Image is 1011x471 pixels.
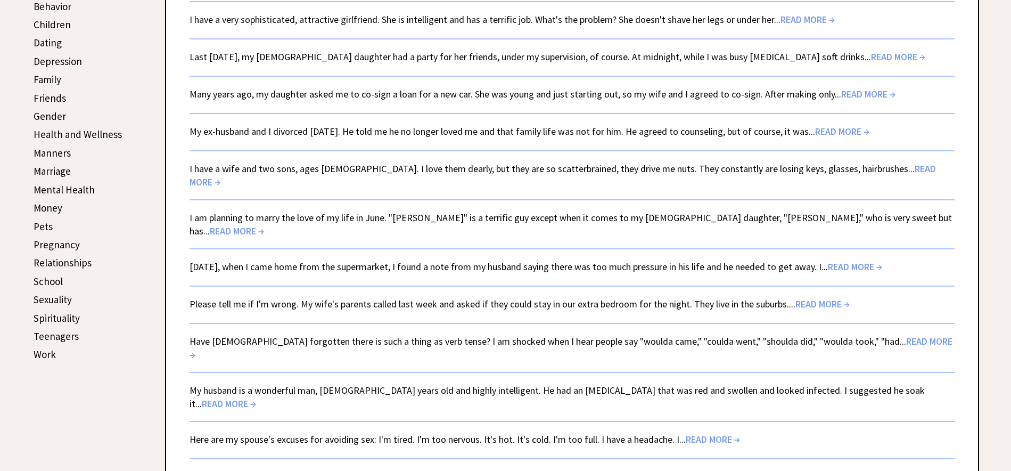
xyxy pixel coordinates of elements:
[34,238,80,251] a: Pregnancy
[190,298,850,310] a: Please tell me if I'm wrong. My wife's parents called last week and asked if they could stay in o...
[190,163,936,188] a: I have a wife and two sons, ages [DEMOGRAPHIC_DATA]. I love them dearly, but they are so scatterb...
[34,110,66,123] a: Gender
[34,128,122,141] a: Health and Wellness
[190,51,925,63] a: Last [DATE], my [DEMOGRAPHIC_DATA] daughter had a party for her friends, under my supervision, of...
[34,183,95,196] a: Mental Health
[190,88,895,100] a: Many years ago, my daughter asked me to co-sign a loan for a new car. She was young and just star...
[34,92,66,104] a: Friends
[34,36,62,49] a: Dating
[34,55,82,68] a: Depression
[190,433,740,445] a: Here are my spouse's excuses for avoiding sex: I'm tired. I'm too nervous. It's hot. It's cold. I...
[34,275,63,288] a: School
[34,201,62,214] a: Money
[34,256,92,269] a: Relationships
[34,220,53,233] a: Pets
[34,330,79,343] a: Teenagers
[780,13,835,26] span: READ MORE →
[34,147,71,159] a: Manners
[34,348,56,361] a: Work
[190,384,925,410] a: My husband is a wonderful man, [DEMOGRAPHIC_DATA] years old and highly intelligent. He had an [ME...
[202,397,256,410] span: READ MORE →
[815,125,869,137] span: READ MORE →
[190,212,952,237] a: I am planning to marry the love of my life in June. "[PERSON_NAME]" is a terrific guy except when...
[841,88,895,100] span: READ MORE →
[190,125,869,137] a: My ex-husband and I divorced [DATE]. He told me he no longer loved me and that family life was no...
[34,165,71,177] a: Marriage
[34,73,61,86] a: Family
[190,335,952,361] a: Have [DEMOGRAPHIC_DATA] forgotten there is such a thing as verb tense? I am shocked when I hear p...
[795,298,850,310] span: READ MORE →
[828,261,882,273] span: READ MORE →
[34,312,80,324] a: Spirituality
[210,225,264,237] span: READ MORE →
[871,51,925,63] span: READ MORE →
[34,18,71,31] a: Children
[190,261,882,273] a: [DATE], when I came home from the supermarket, I found a note from my husband saying there was to...
[34,293,72,306] a: Sexuality
[686,433,740,445] span: READ MORE →
[190,13,835,26] a: I have a very sophisticated, attractive girlfriend. She is intelligent and has a terrific job. Wh...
